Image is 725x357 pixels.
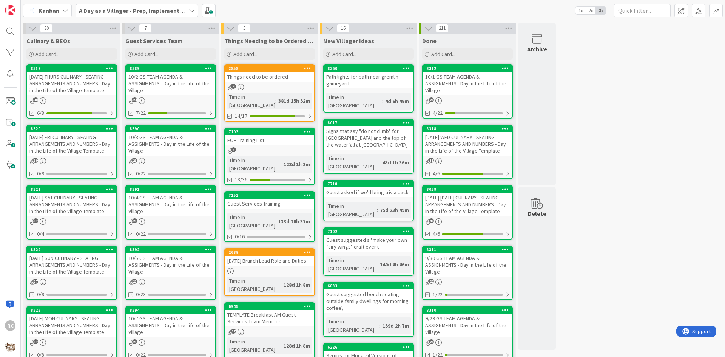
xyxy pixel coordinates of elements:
[132,158,137,163] span: 23
[324,289,413,313] div: Guest suggested bench seating outside family dwellings for morning coffee\
[426,187,512,192] div: 8059
[228,129,314,134] div: 7103
[225,192,314,199] div: 7152
[423,246,512,277] div: 83119/30 GS TEAM AGENDA & ASSIGNMENTS - Day in the Life of the Village
[126,314,215,337] div: 10/7 GS TEAM AGENDA & ASSIGNMENTS - Day in the Life of the Village
[324,119,413,126] div: 8017
[225,303,314,326] div: 6945TEMPLATE Breakfast AM Guest Services Team Member
[5,5,15,15] img: Visit kanbanzone.com
[423,246,512,253] div: 8311
[126,132,215,156] div: 10/3 GS TEAM AGENDA & ASSIGNMENTS - Day in the Life of the Village
[327,345,413,350] div: 6226
[426,308,512,313] div: 8310
[423,253,512,277] div: 9/30 GS TEAM AGENDA & ASSIGNMENTS - Day in the Life of the Village
[27,72,116,95] div: [DATE] THURS CULINARY - SEATING ARRANGEMENTS AND NUMBERS - Day in the Life of the Village Template
[16,1,34,10] span: Support
[324,228,413,252] div: 7102Guest suggested a "make your own fairy wings" craft event
[379,158,381,167] span: :
[281,342,282,350] span: :
[39,6,59,15] span: Kanban
[422,37,437,45] span: Done
[130,247,215,252] div: 8392
[27,246,116,277] div: 8322[DATE] SUN CULINARY - SEATING ARRANGEMENTS AND NUMBERS - Day in the Life of the Village Template
[231,147,236,152] span: 1
[130,308,215,313] div: 8394
[227,213,275,230] div: Time in [GEOGRAPHIC_DATA]
[586,7,596,14] span: 2x
[132,279,137,284] span: 23
[31,126,116,131] div: 8320
[429,158,434,163] span: 39
[324,181,413,197] div: 7718Guest asked if we'd bring trivia back
[27,307,116,314] div: 8323
[379,321,381,330] span: :
[378,260,411,269] div: 140d 4h 46m
[27,253,116,277] div: [DATE] SUN CULINARY - SEATING ARRANGEMENTS AND NUMBERS - Day in the Life of the Village Template
[225,192,314,209] div: 7152Guest Services Training
[282,281,312,289] div: 128d 1h 8m
[275,217,276,226] span: :
[225,249,314,256] div: 2689
[26,37,70,45] span: Culinary & BEOs
[227,93,275,109] div: Time in [GEOGRAPHIC_DATA]
[423,186,512,193] div: 8059
[136,291,146,298] span: 0/23
[429,339,434,344] span: 23
[323,37,374,45] span: New Villager Ideas
[381,321,411,330] div: 159d 2h 7m
[5,320,15,331] div: RC
[383,97,411,105] div: 4d 6h 49m
[326,256,377,273] div: Time in [GEOGRAPHIC_DATA]
[37,291,44,298] span: 0/9
[227,337,281,354] div: Time in [GEOGRAPHIC_DATA]
[324,72,413,88] div: Path lights for path near gremlin gameyard
[326,317,379,334] div: Time in [GEOGRAPHIC_DATA]
[126,72,215,95] div: 10/2 GS TEAM AGENDA & ASSIGNMENTS - Day in the Life of the Village
[324,65,413,88] div: 8360Path lights for path near gremlin gameyard
[423,193,512,216] div: [DATE] [DATE] CULINARY - SEATING ARRANGEMENTS AND NUMBERS - Day in the Life of the Village Template
[235,176,247,184] span: 13/36
[281,281,282,289] span: :
[126,246,215,253] div: 8392
[324,126,413,150] div: Signs that say "do not climb" for [GEOGRAPHIC_DATA] and the top of the waterfall at [GEOGRAPHIC_D...
[33,97,38,102] span: 40
[225,310,314,326] div: TEMPLATE Breakfast AM Guest Services Team Member
[324,187,413,197] div: Guest asked if we'd bring trivia back
[37,170,44,178] span: 0/9
[126,246,215,277] div: 839210/5 GS TEAM AGENDA & ASSIGNMENTS - Day in the Life of the Village
[37,109,44,117] span: 6/8
[327,181,413,187] div: 7718
[324,344,413,351] div: 6226
[126,65,215,72] div: 8389
[528,209,546,218] div: Delete
[324,228,413,235] div: 7102
[225,249,314,266] div: 2689[DATE] Brunch Lead Role and Duties
[126,186,215,216] div: 839110/4 GS TEAM AGENDA & ASSIGNMENTS - Day in the Life of the Village
[327,283,413,289] div: 6833
[614,4,671,17] input: Quick Filter...
[27,186,116,193] div: 8321
[130,187,215,192] div: 8391
[324,283,413,313] div: 6833Guest suggested bench seating outside family dwellings for morning coffee\
[276,217,312,226] div: 133d 20h 37m
[33,158,38,163] span: 39
[27,125,116,156] div: 8320[DATE] FRI CULINARY - SEATING ARRANGEMENTS AND NUMBERS - Day in the Life of the Village Template
[134,51,159,57] span: Add Card...
[377,206,378,214] span: :
[5,342,15,352] img: avatar
[327,229,413,234] div: 7102
[228,66,314,71] div: 2858
[426,66,512,71] div: 8312
[136,109,146,117] span: 7/22
[275,97,276,105] span: :
[324,181,413,187] div: 7718
[423,65,512,72] div: 8312
[426,247,512,252] div: 8311
[324,119,413,150] div: 8017Signs that say "do not climb" for [GEOGRAPHIC_DATA] and the top of the waterfall at [GEOGRAPH...
[126,307,215,337] div: 839410/7 GS TEAM AGENDA & ASSIGNMENTS - Day in the Life of the Village
[225,65,314,82] div: 2858Things need to be ordered
[527,45,547,54] div: Archive
[429,97,434,102] span: 23
[235,233,245,241] span: 0/16
[433,170,440,178] span: 4/6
